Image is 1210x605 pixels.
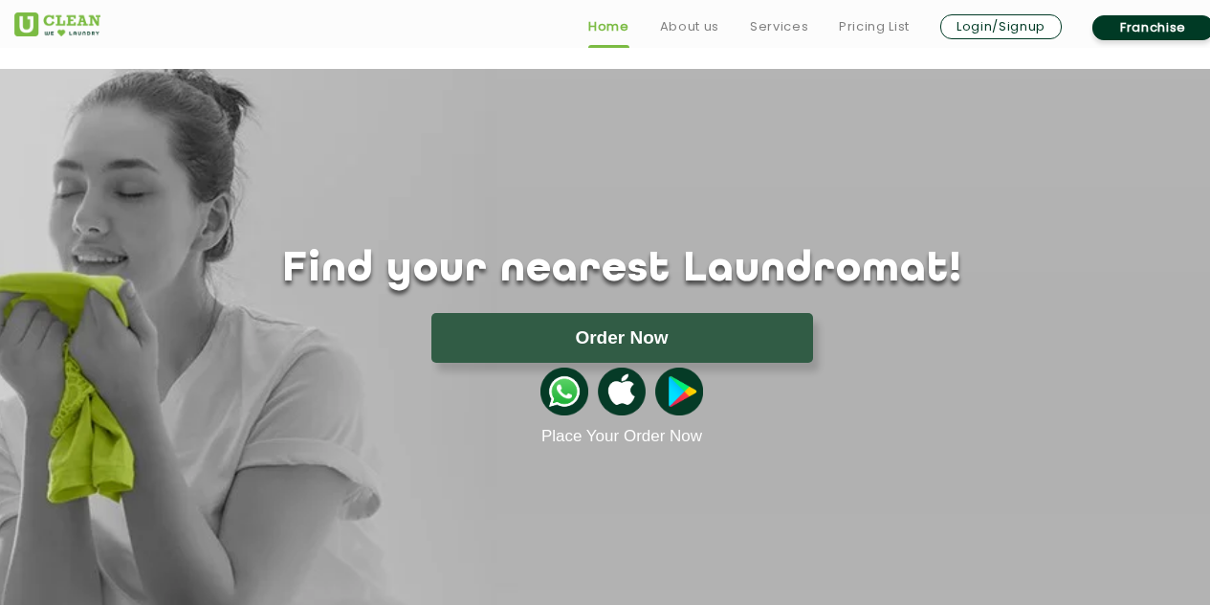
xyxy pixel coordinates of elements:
[655,368,703,415] img: playstoreicon.png
[750,15,808,38] a: Services
[940,14,1062,39] a: Login/Signup
[839,15,910,38] a: Pricing List
[540,368,588,415] img: whatsappicon.png
[660,15,719,38] a: About us
[588,15,629,38] a: Home
[14,12,100,36] img: UClean Laundry and Dry Cleaning
[598,368,646,415] img: apple-icon.png
[431,313,813,363] button: Order Now
[541,427,702,446] a: Place Your Order Now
